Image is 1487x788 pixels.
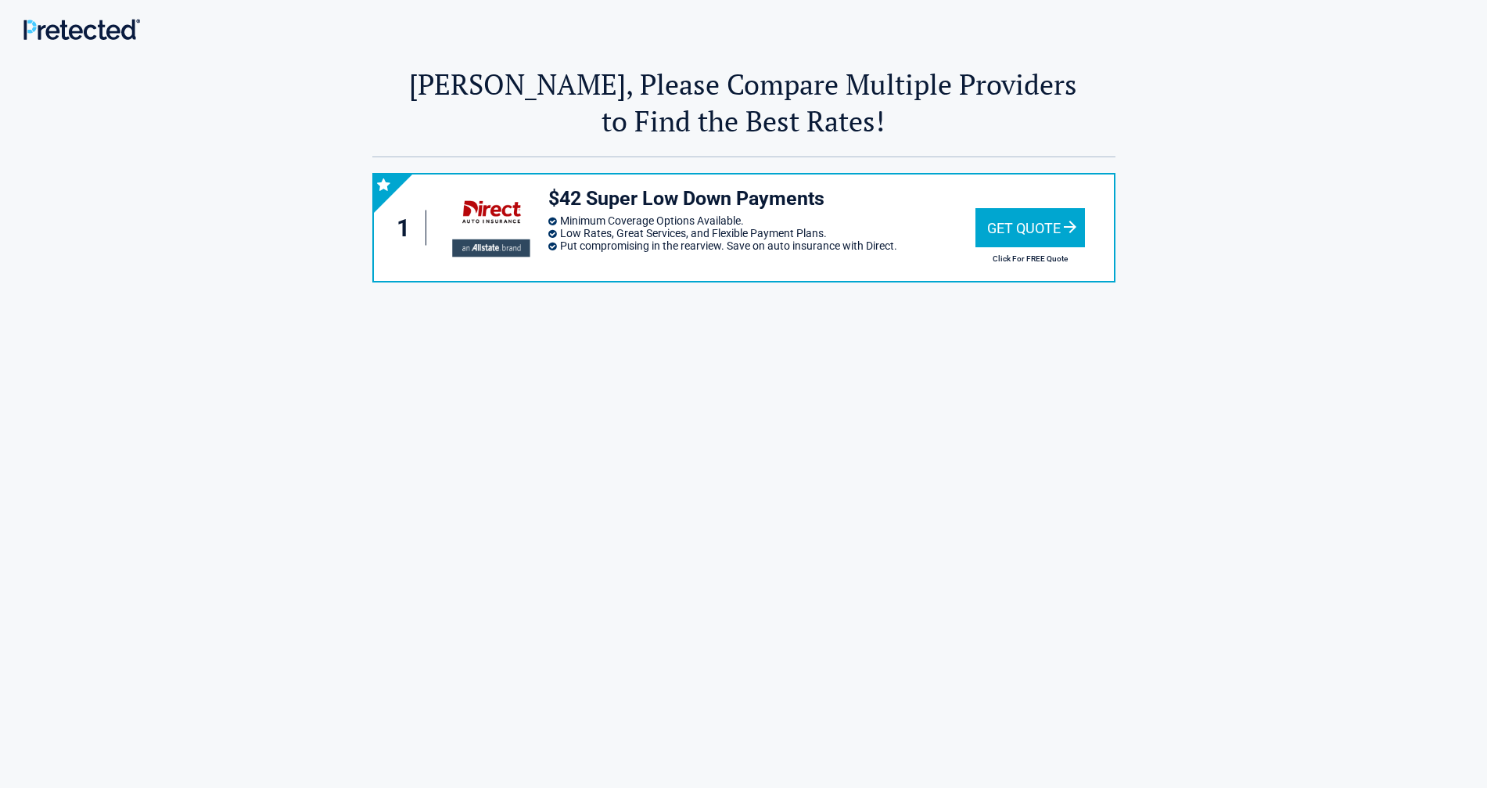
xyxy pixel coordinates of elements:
img: Main Logo [23,19,140,40]
li: Put compromising in the rearview. Save on auto insurance with Direct. [548,239,975,252]
li: Minimum Coverage Options Available. [548,214,975,227]
h3: $42 Super Low Down Payments [548,186,975,212]
li: Low Rates, Great Services, and Flexible Payment Plans. [548,227,975,239]
h2: [PERSON_NAME], Please Compare Multiple Providers to Find the Best Rates! [372,66,1115,139]
div: Get Quote [975,208,1085,247]
img: directauto's logo [440,189,540,266]
h2: Click For FREE Quote [975,254,1085,263]
div: 1 [390,210,427,246]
